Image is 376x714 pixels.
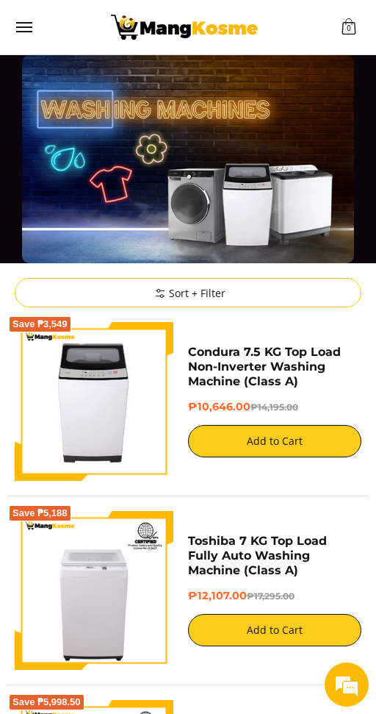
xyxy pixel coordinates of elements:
[250,401,298,413] del: ₱14,195.00
[12,320,68,329] span: Save ₱3,549
[76,82,307,101] div: Chat with us now
[330,7,365,43] div: Minimize live chat window
[7,628,369,679] textarea: Type your message and hit 'Enter'
[188,400,361,414] h6: ₱10,646.00
[188,425,361,457] button: Add to Cart
[111,15,258,40] img: Washing Machines l Mang Kosme: Home Appliances Warehouse Sale Partner
[151,286,225,301] span: Sort + Filter
[129,299,247,447] span: We're online!
[12,698,81,707] span: Save ₱5,998.50
[12,509,68,518] span: Save ₱5,188
[344,24,353,33] span: 0
[20,322,168,481] img: condura-7.5kg-topload-non-inverter-washing-machine-class-c-full-view-mang-kosme
[188,345,341,388] a: Condura 7.5 KG Top Load Non-Inverter Washing Machine (Class A)
[247,590,294,601] del: ₱17,295.00
[188,534,327,577] a: Toshiba 7 KG Top Load Fully Auto Washing Machine (Class A)
[188,589,361,603] h6: ₱12,107.00
[188,614,361,646] button: Add to Cart
[15,278,361,307] summary: Sort + Filter
[15,511,173,670] img: Toshiba 7 KG Top Load Fully Auto Washing Machine (Class A)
